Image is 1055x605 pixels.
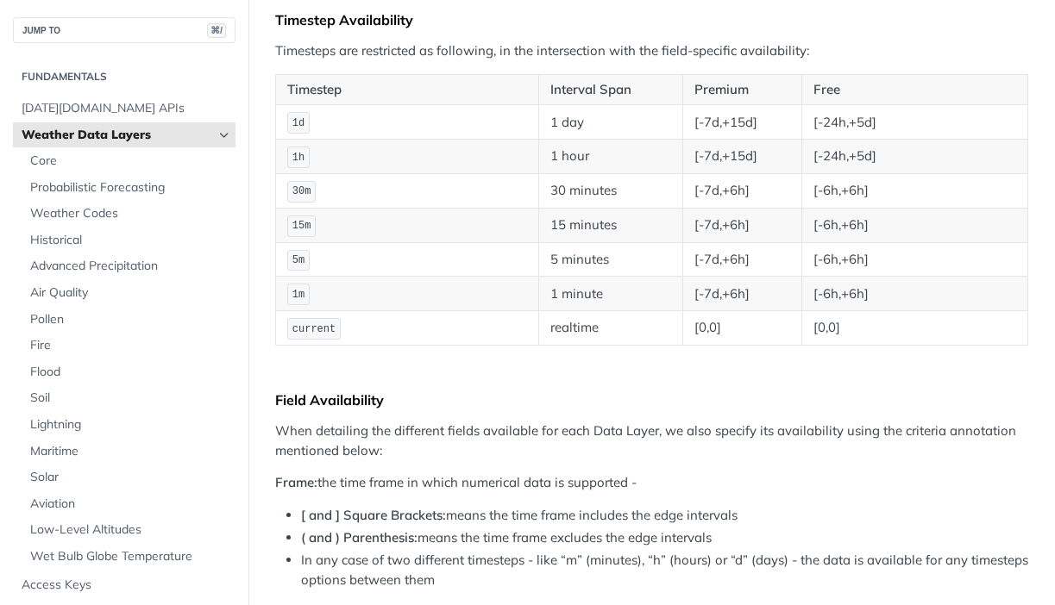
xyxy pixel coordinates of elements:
[22,385,235,411] a: Soil
[22,307,235,333] a: Pollen
[802,242,1028,277] td: [-6h,+6h]
[22,253,235,279] a: Advanced Precipitation
[30,416,231,433] span: Lightning
[301,551,1028,589] li: In any case of two different timesteps - like “m” (minutes), “h” (hours) or “d” (days) - the data...
[22,175,235,201] a: Probabilistic Forecasting
[30,548,231,565] span: Wet Bulb Globe Temperature
[22,333,235,359] a: Fire
[292,220,311,232] span: 15m
[276,74,539,105] th: Timestep
[22,280,235,306] a: Air Quality
[13,69,235,84] h2: Fundamentals
[683,277,802,311] td: [-7d,+6h]
[802,277,1028,311] td: [-6h,+6h]
[802,174,1028,209] td: [-6h,+6h]
[30,364,231,381] span: Flood
[13,96,235,122] a: [DATE][DOMAIN_NAME] APIs
[275,473,1028,493] p: the time frame in which numerical data is supported -
[802,74,1028,105] th: Free
[275,11,1028,28] div: Timestep Availability
[802,208,1028,242] td: [-6h,+6h]
[292,185,311,197] span: 30m
[13,572,235,598] a: Access Keys
[30,179,231,196] span: Probabilistic Forecasting
[13,122,235,148] a: Weather Data LayersHide subpages for Weather Data Layers
[22,491,235,517] a: Aviation
[217,128,231,142] button: Hide subpages for Weather Data Layers
[539,208,683,242] td: 15 minutes
[30,205,231,222] span: Weather Codes
[292,254,305,266] span: 5m
[22,517,235,543] a: Low-Level Altitudes
[13,17,235,43] button: JUMP TO⌘/
[22,439,235,465] a: Maritime
[30,311,231,328] span: Pollen
[30,337,231,354] span: Fire
[30,153,231,170] span: Core
[539,311,683,346] td: realtime
[22,228,235,253] a: Historical
[30,284,231,302] span: Air Quality
[22,465,235,490] a: Solar
[22,127,213,144] span: Weather Data Layers
[802,311,1028,346] td: [0,0]
[275,391,1028,409] div: Field Availability
[802,140,1028,174] td: [-24h,+5d]
[683,242,802,277] td: [-7d,+6h]
[30,390,231,407] span: Soil
[683,74,802,105] th: Premium
[539,174,683,209] td: 30 minutes
[292,152,305,164] span: 1h
[802,105,1028,140] td: [-24h,+5d]
[30,232,231,249] span: Historical
[275,41,1028,61] p: Timesteps are restricted as following, in the intersection with the field-specific availability:
[539,140,683,174] td: 1 hour
[683,105,802,140] td: [-7d,+15d]
[275,421,1028,460] p: When detailing the different fields available for each Data Layer, we also specify its availabili...
[539,74,683,105] th: Interval Span
[683,208,802,242] td: [-7d,+6h]
[22,100,231,117] span: [DATE][DOMAIN_NAME] APIs
[275,474,317,490] strong: Frame:
[301,528,1028,548] li: means the time frame excludes the edge intervals
[22,577,231,594] span: Access Keys
[207,23,226,38] span: ⌘/
[683,174,802,209] td: [-7d,+6h]
[30,443,231,460] span: Maritime
[22,148,235,174] a: Core
[539,277,683,311] td: 1 minute
[683,311,802,346] td: [0,0]
[292,289,305,301] span: 1m
[22,544,235,570] a: Wet Bulb Globe Temperature
[30,469,231,486] span: Solar
[292,117,305,129] span: 1d
[683,140,802,174] td: [-7d,+15d]
[539,105,683,140] td: 1 day
[292,323,336,335] span: current
[301,507,446,523] strong: [ and ] Square Brackets:
[30,258,231,275] span: Advanced Precipitation
[22,201,235,227] a: Weather Codes
[301,529,418,546] strong: ( and ) Parenthesis:
[22,359,235,385] a: Flood
[22,412,235,438] a: Lightning
[539,242,683,277] td: 5 minutes
[30,496,231,513] span: Aviation
[301,506,1028,526] li: means the time frame includes the edge intervals
[30,521,231,539] span: Low-Level Altitudes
